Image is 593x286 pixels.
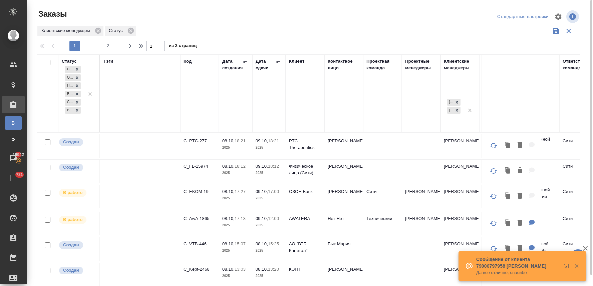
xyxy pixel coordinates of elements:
div: Выставляется автоматически при создании заказа [58,163,96,172]
button: 🙏 [570,249,586,266]
p: 08.10, [222,138,235,143]
p: 18:12 [268,164,279,169]
p: 15:07 [235,241,246,246]
button: Открыть в новой вкладке [560,259,576,275]
p: 08.10, [222,267,235,272]
p: 09.10, [256,138,268,143]
div: [PERSON_NAME] [447,107,453,114]
td: [PERSON_NAME] [324,160,363,183]
p: 2025 [256,170,282,176]
p: 13:20 [268,267,279,272]
p: 18:21 [268,138,279,143]
p: В работе [63,216,82,223]
div: Код [184,58,192,65]
button: Для КМ: по 2нзп [526,242,538,255]
span: Настроить таблицу [550,9,566,25]
p: 17:00 [268,189,279,194]
div: Выставляется автоматически при создании заказа [58,241,96,250]
p: 12:00 [268,216,279,221]
div: Дата сдачи [256,58,276,71]
td: [PERSON_NAME] [440,237,479,261]
div: Сдан без статистики [65,99,73,106]
p: 08.10, [256,241,268,246]
button: Клонировать [502,164,514,178]
button: Удалить [514,139,526,152]
p: 2025 [256,247,282,254]
p: 2025 [256,222,282,229]
p: 08.10, [222,164,235,169]
p: 17:27 [235,189,246,194]
button: Клонировать [502,216,514,230]
div: Выполнен [65,107,73,114]
p: 17:13 [235,216,246,221]
span: Ф [8,136,18,143]
td: Бык Мария [324,237,363,261]
p: Создан [63,164,79,171]
p: Создан [63,242,79,248]
button: Клонировать [502,189,514,203]
button: Обновить [486,163,502,179]
td: (МБ) ООО "Монблан" [479,212,559,235]
td: [PERSON_NAME] [440,134,479,158]
span: из 2 страниц [169,42,197,51]
a: Ф [5,133,22,146]
td: [PERSON_NAME] [324,185,363,208]
p: Создан [63,267,79,274]
td: Нет Нет [324,212,363,235]
button: Сохранить фильтры [550,25,562,37]
div: Подтвержден [65,82,73,89]
p: Физическое лицо (Сити) [289,163,321,176]
p: Клиентские менеджеры [41,27,92,34]
a: В [5,116,22,130]
button: Обновить [486,215,502,231]
div: В работе [65,91,73,98]
div: Проектные менеджеры [405,58,437,71]
td: (T24) Общество с ограниченной ответственностью «Трактат24» [479,237,559,261]
button: Обновить [486,138,502,154]
p: C_VTB-446 [184,241,216,247]
td: [PERSON_NAME] [440,212,479,235]
p: C_AwA-1865 [184,215,216,222]
div: Создан, Ожидание предоплаты, Подтвержден, В работе, Сдан без статистики, Выполнен [64,74,81,82]
p: 18:21 [235,138,246,143]
p: C_EKOM-19 [184,188,216,195]
div: Создан, Ожидание предоплаты, Подтвержден, В работе, Сдан без статистики, Выполнен [64,106,81,115]
p: C_PTC-277 [184,138,216,144]
span: 721 [12,171,27,178]
p: ОЗОН Банк [289,188,321,195]
div: Лямина Надежда, Димитриева Юлия [447,106,461,115]
td: (OTP) Общество с ограниченной ответственностью «Вектор Развития» [479,133,559,159]
p: 2025 [256,144,282,151]
button: Удалить [514,216,526,230]
p: 2025 [222,247,249,254]
p: 2025 [222,144,249,151]
span: Посмотреть информацию [566,10,580,23]
button: Сбросить фильтры [562,25,575,37]
span: 19942 [9,151,28,158]
button: Клонировать [502,242,514,255]
p: АО "ВТБ Капитал" [289,241,321,254]
button: Клонировать [502,139,514,152]
p: В работе [63,189,82,196]
td: [PERSON_NAME] [324,263,363,286]
td: [PERSON_NAME] [440,185,479,208]
div: Выставляется автоматически при создании заказа [58,138,96,147]
td: [PERSON_NAME] [440,263,479,286]
div: Лямина Надежда, Димитриева Юлия [447,98,461,106]
p: C_Kept-2468 [184,266,216,273]
p: 2025 [222,195,249,202]
td: [PERSON_NAME] [402,185,440,208]
button: Удалить [514,189,526,203]
p: 2025 [222,170,249,176]
button: Обновить [486,188,502,204]
div: Выставляет ПМ после принятия заказа от КМа [58,215,96,224]
p: 08.10, [256,267,268,272]
p: 13:03 [235,267,246,272]
p: 09.10, [256,164,268,169]
div: Тэги [103,58,113,65]
div: Ожидание предоплаты [65,74,73,81]
div: Создан, Ожидание предоплаты, Подтвержден, В работе, Сдан без статистики, Выполнен [64,82,81,90]
div: Статус [62,58,77,65]
p: Создан [63,139,79,145]
div: Клиентские менеджеры [444,58,476,71]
